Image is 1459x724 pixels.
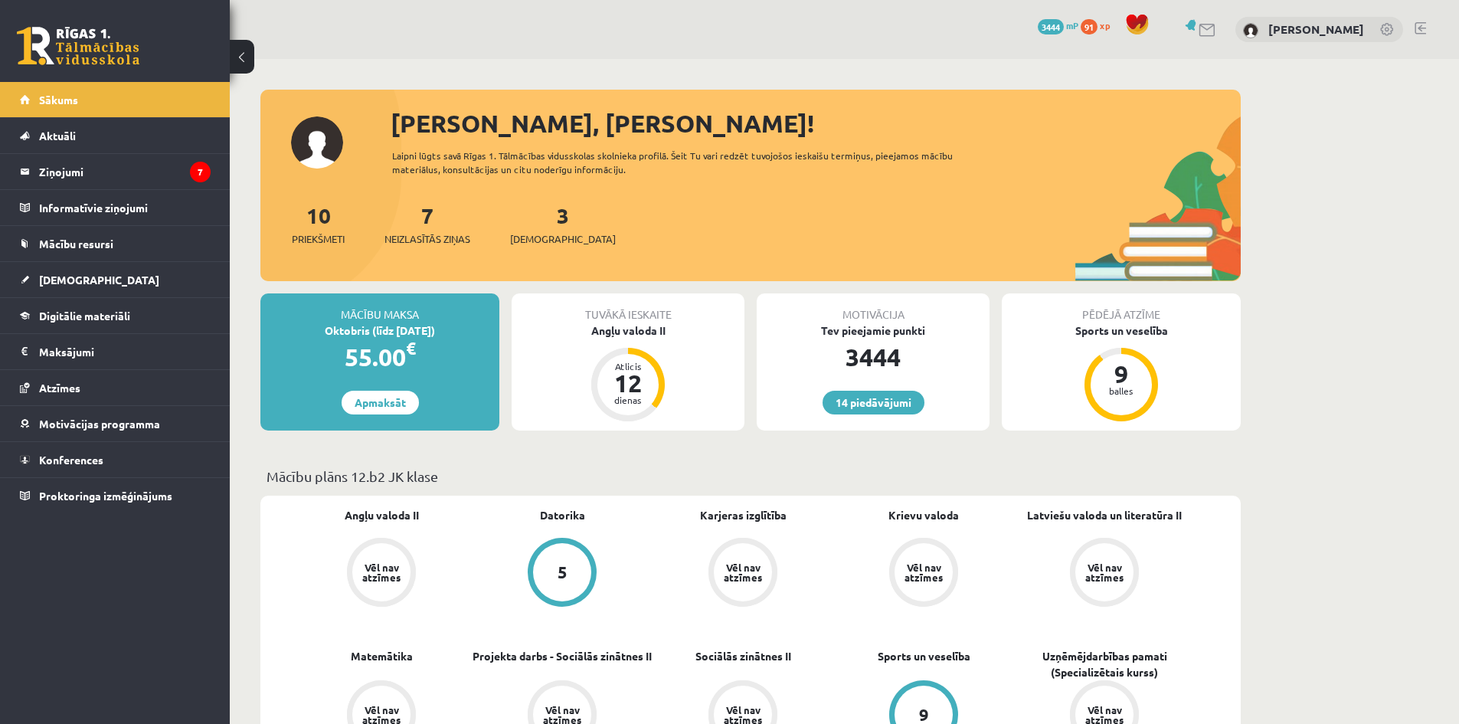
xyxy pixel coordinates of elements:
[291,538,472,610] a: Vēl nav atzīmes
[20,190,211,225] a: Informatīvie ziņojumi
[1081,19,1098,34] span: 91
[1083,562,1126,582] div: Vēl nav atzīmes
[700,507,787,523] a: Karjeras izglītība
[39,489,172,503] span: Proktoringa izmēģinājums
[510,231,616,247] span: [DEMOGRAPHIC_DATA]
[39,93,78,106] span: Sākums
[1098,362,1144,386] div: 9
[384,201,470,247] a: 7Neizlasītās ziņas
[540,507,585,523] a: Datorika
[512,293,744,323] div: Tuvākā ieskaite
[653,538,833,610] a: Vēl nav atzīmes
[39,334,211,369] legend: Maksājumi
[510,201,616,247] a: 3[DEMOGRAPHIC_DATA]
[351,648,413,664] a: Matemātika
[260,293,499,323] div: Mācību maksa
[406,337,416,359] span: €
[20,406,211,441] a: Motivācijas programma
[20,82,211,117] a: Sākums
[20,334,211,369] a: Maksājumi
[721,562,764,582] div: Vēl nav atzīmes
[20,154,211,189] a: Ziņojumi7
[20,262,211,297] a: [DEMOGRAPHIC_DATA]
[695,648,791,664] a: Sociālās zinātnes II
[888,507,959,523] a: Krievu valoda
[757,323,990,339] div: Tev pieejamie punkti
[267,466,1235,486] p: Mācību plāns 12.b2 JK klase
[39,154,211,189] legend: Ziņojumi
[512,323,744,424] a: Angļu valoda II Atlicis 12 dienas
[473,648,652,664] a: Projekta darbs - Sociālās zinātnes II
[1268,21,1364,37] a: [PERSON_NAME]
[20,370,211,405] a: Atzīmes
[260,339,499,375] div: 55.00
[1100,19,1110,31] span: xp
[20,226,211,261] a: Mācību resursi
[1098,386,1144,395] div: balles
[384,231,470,247] span: Neizlasītās ziņas
[39,273,159,287] span: [DEMOGRAPHIC_DATA]
[20,478,211,513] a: Proktoringa izmēģinājums
[342,391,419,414] a: Apmaksāt
[1014,538,1195,610] a: Vēl nav atzīmes
[472,538,653,610] a: 5
[1081,19,1117,31] a: 91 xp
[1002,323,1241,424] a: Sports un veselība 9 balles
[605,362,651,371] div: Atlicis
[558,564,568,581] div: 5
[757,339,990,375] div: 3444
[605,371,651,395] div: 12
[20,442,211,477] a: Konferences
[292,231,345,247] span: Priekšmeti
[39,309,130,323] span: Digitālie materiāli
[39,129,76,143] span: Aktuāli
[1066,19,1078,31] span: mP
[1038,19,1078,31] a: 3444 mP
[1027,507,1182,523] a: Latviešu valoda un literatūra II
[1038,19,1064,34] span: 3444
[1243,23,1258,38] img: Sigurds Kozlovskis
[345,507,419,523] a: Angļu valoda II
[292,201,345,247] a: 10Priekšmeti
[1002,293,1241,323] div: Pēdējā atzīme
[190,162,211,182] i: 7
[39,381,80,395] span: Atzīmes
[512,323,744,339] div: Angļu valoda II
[757,293,990,323] div: Motivācija
[391,105,1241,142] div: [PERSON_NAME], [PERSON_NAME]!
[20,298,211,333] a: Digitālie materiāli
[902,562,945,582] div: Vēl nav atzīmes
[833,538,1014,610] a: Vēl nav atzīmes
[919,706,929,723] div: 9
[17,27,139,65] a: Rīgas 1. Tālmācības vidusskola
[878,648,970,664] a: Sports un veselība
[39,190,211,225] legend: Informatīvie ziņojumi
[20,118,211,153] a: Aktuāli
[1002,323,1241,339] div: Sports un veselība
[39,237,113,251] span: Mācību resursi
[605,395,651,405] div: dienas
[1014,648,1195,680] a: Uzņēmējdarbības pamati (Specializētais kurss)
[39,417,160,431] span: Motivācijas programma
[823,391,924,414] a: 14 piedāvājumi
[360,562,403,582] div: Vēl nav atzīmes
[392,149,980,176] div: Laipni lūgts savā Rīgas 1. Tālmācības vidusskolas skolnieka profilā. Šeit Tu vari redzēt tuvojošo...
[260,323,499,339] div: Oktobris (līdz [DATE])
[39,453,103,467] span: Konferences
